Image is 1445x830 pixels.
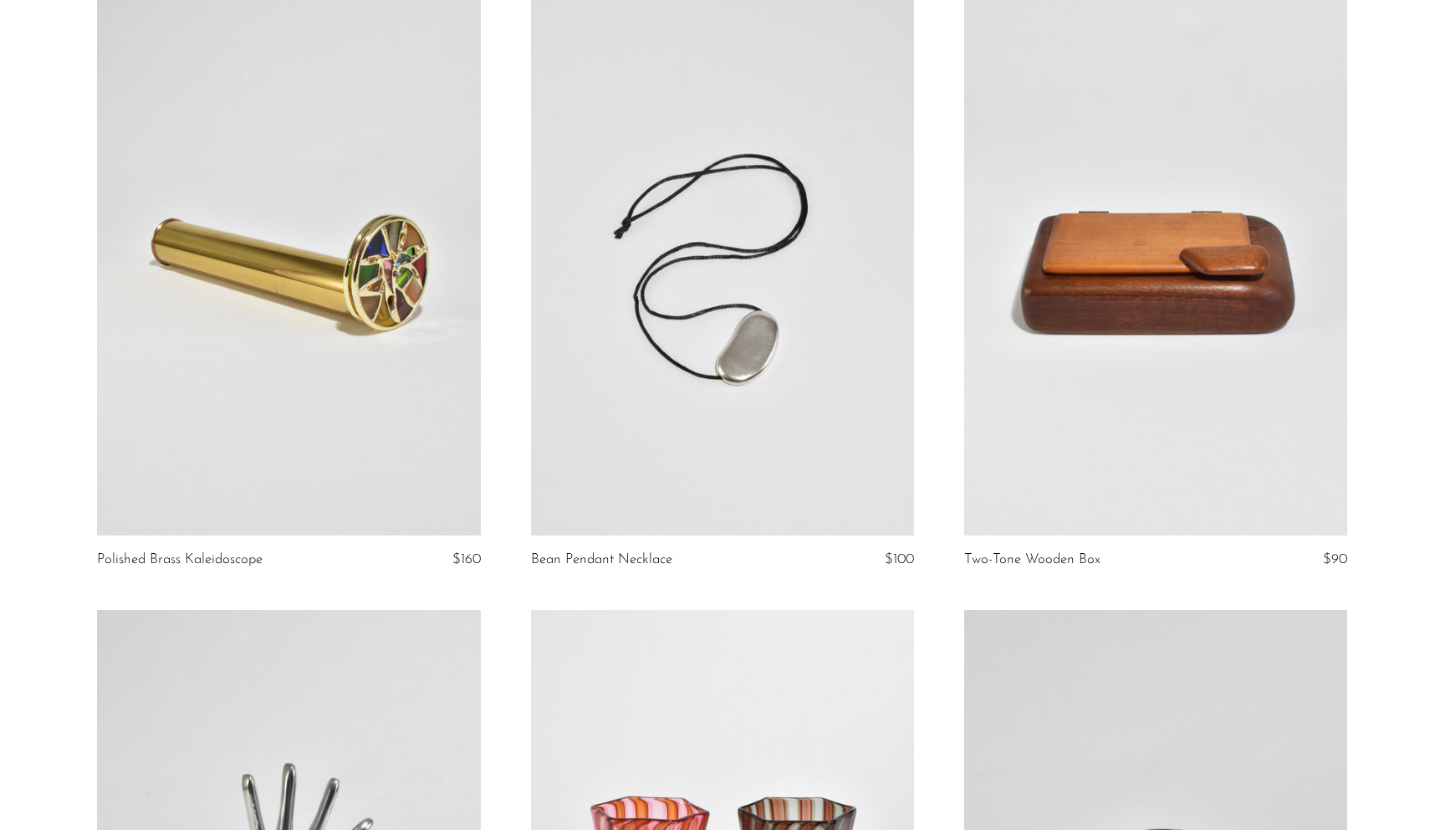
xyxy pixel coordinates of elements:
span: $100 [885,552,914,566]
span: $90 [1323,552,1347,566]
span: $160 [452,552,481,566]
a: Polished Brass Kaleidoscope [97,552,263,567]
a: Two-Tone Wooden Box [964,552,1100,567]
a: Bean Pendant Necklace [531,552,672,567]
